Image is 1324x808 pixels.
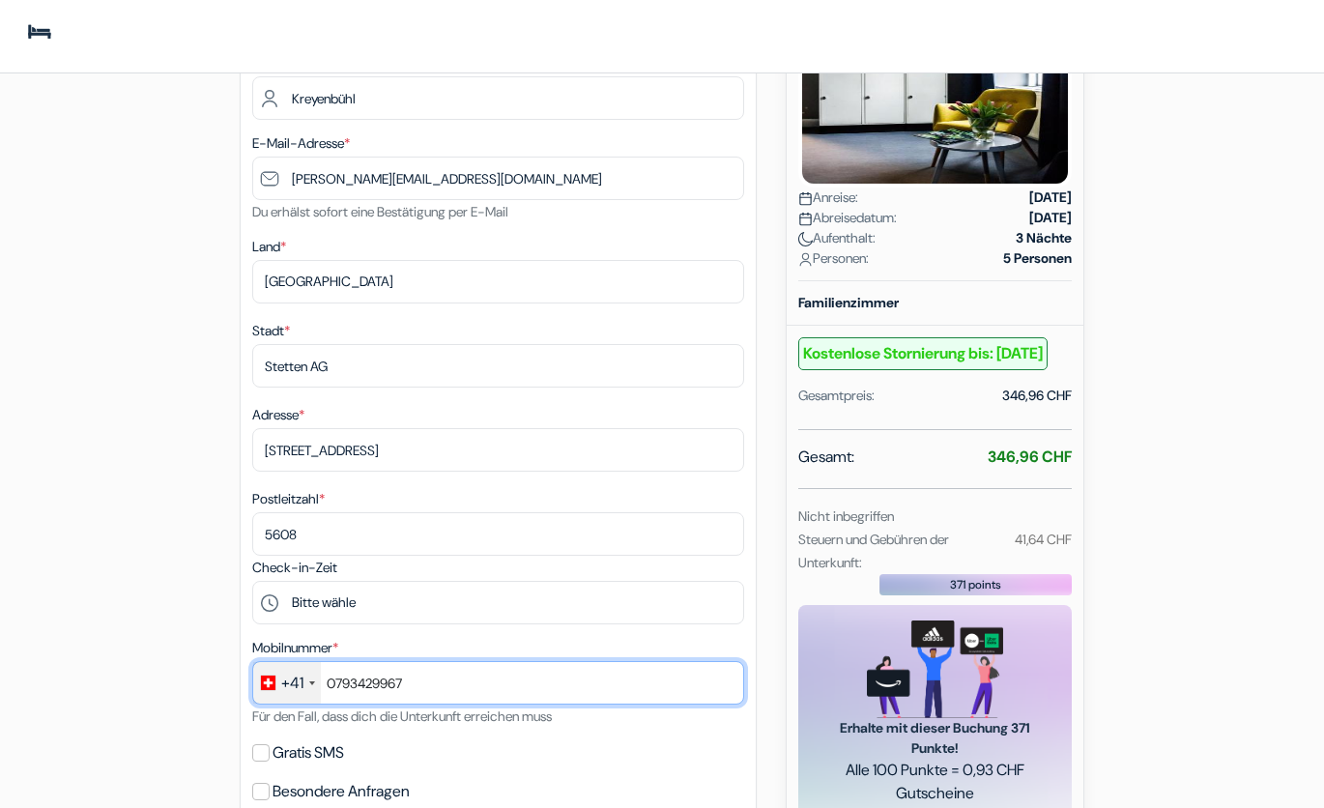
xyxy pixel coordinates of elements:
img: Jugendherbergen.com [23,15,254,57]
small: 41,64 CHF [1015,531,1072,548]
input: 78 123 45 67 [252,661,744,705]
span: Aufenthalt: [798,228,876,248]
span: Personen: [798,248,869,269]
label: Check-in-Zeit [252,558,337,578]
label: Gratis SMS [273,739,344,766]
small: Steuern und Gebühren der Unterkunft: [798,531,949,571]
span: Gesamt: [798,446,854,469]
strong: [DATE] [1029,208,1072,228]
label: Mobilnummer [252,638,338,658]
img: user_icon.svg [798,252,813,267]
label: Land [252,237,286,257]
label: Postleitzahl [252,489,325,509]
img: moon.svg [798,232,813,246]
strong: 5 Personen [1003,248,1072,269]
input: Nachnamen eingeben [252,76,744,120]
span: Erhalte mit dieser Buchung 371 Punkte! [821,718,1049,759]
label: Besondere Anfragen [273,778,410,805]
img: calendar.svg [798,191,813,206]
small: Nicht inbegriffen [798,507,894,525]
span: 371 points [950,576,1001,593]
small: Du erhälst sofort eine Bestätigung per E-Mail [252,203,508,220]
b: Familienzimmer [798,294,899,311]
div: Switzerland (Schweiz): +41 [253,662,321,704]
div: 346,96 CHF [1002,386,1072,406]
strong: 346,96 CHF [988,447,1072,467]
img: gift_card_hero_new.png [867,620,1003,718]
div: +41 [281,672,303,695]
label: Adresse [252,405,304,425]
small: Für den Fall, dass dich die Unterkunft erreichen muss [252,707,552,725]
span: Anreise: [798,188,858,208]
input: E-Mail-Adresse eingeben [252,157,744,200]
span: Abreisedatum: [798,208,897,228]
label: E-Mail-Adresse [252,133,350,154]
strong: 3 Nächte [1016,228,1072,248]
img: calendar.svg [798,212,813,226]
label: Stadt [252,321,290,341]
span: Alle 100 Punkte = 0,93 CHF Gutscheine [821,759,1049,805]
b: Kostenlose Stornierung bis: [DATE] [798,337,1048,370]
div: Gesamtpreis: [798,386,875,406]
strong: [DATE] [1029,188,1072,208]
